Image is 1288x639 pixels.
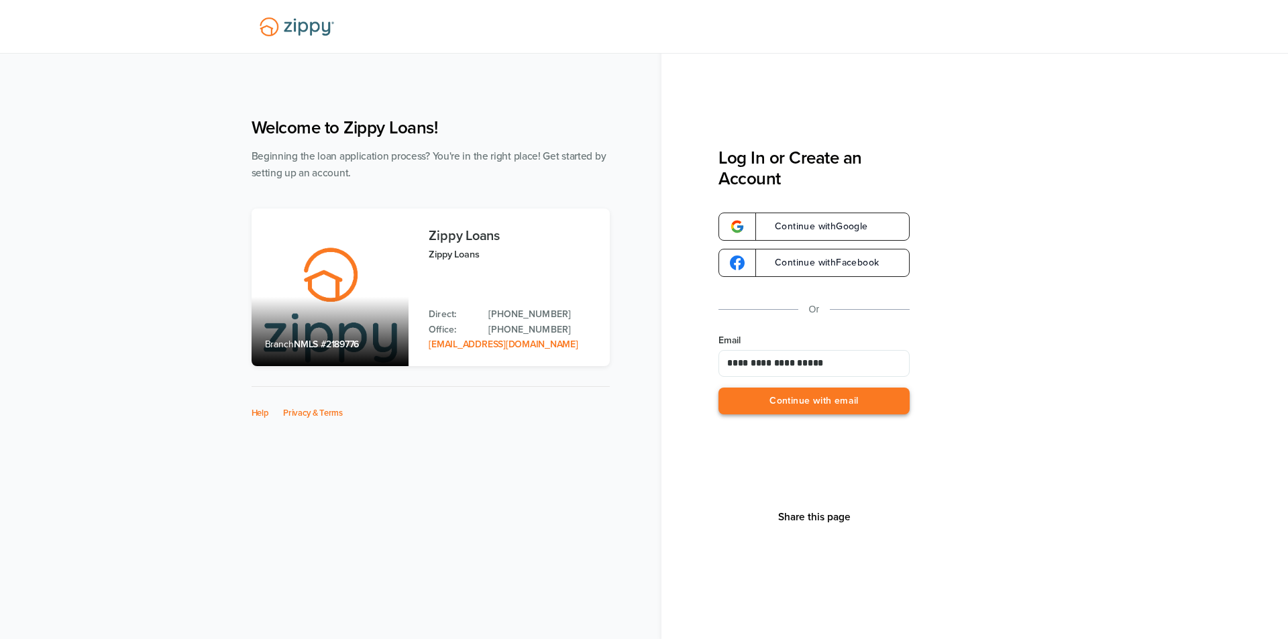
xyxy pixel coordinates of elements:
[718,334,910,347] label: Email
[294,339,359,350] span: NMLS #2189776
[429,229,596,243] h3: Zippy Loans
[761,222,868,231] span: Continue with Google
[718,213,910,241] a: google-logoContinue withGoogle
[429,307,475,322] p: Direct:
[730,219,745,234] img: google-logo
[252,11,342,42] img: Lender Logo
[283,408,343,418] a: Privacy & Terms
[252,408,269,418] a: Help
[265,339,294,350] span: Branch
[252,150,606,179] span: Beginning the loan application process? You're in the right place! Get started by setting up an a...
[718,350,910,377] input: Email Address
[718,388,910,415] button: Continue with email
[252,117,610,138] h1: Welcome to Zippy Loans!
[730,255,745,270] img: google-logo
[809,301,820,318] p: Or
[429,323,475,337] p: Office:
[718,249,910,277] a: google-logoContinue withFacebook
[718,148,910,189] h3: Log In or Create an Account
[774,510,855,524] button: Share This Page
[488,307,596,322] a: Direct Phone: 512-975-2947
[488,323,596,337] a: Office Phone: 512-975-2947
[429,247,596,262] p: Zippy Loans
[761,258,879,268] span: Continue with Facebook
[429,339,578,350] a: Email Address: zippyguide@zippymh.com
